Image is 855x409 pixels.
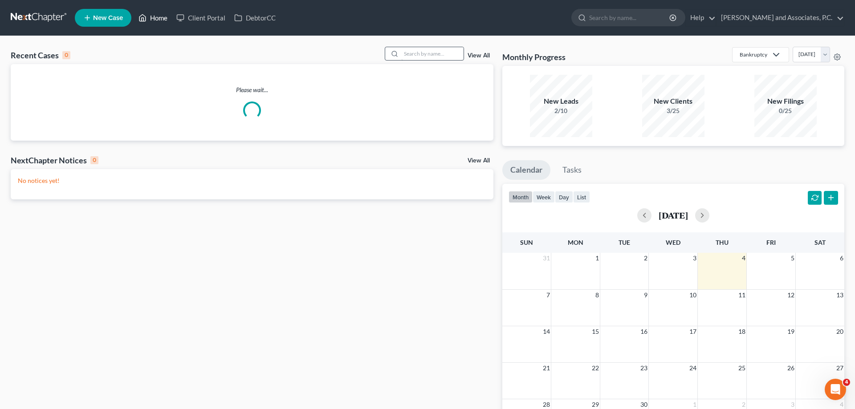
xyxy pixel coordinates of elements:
div: Bankruptcy [740,51,767,58]
span: Thu [716,239,729,246]
a: Calendar [502,160,550,180]
div: 2/10 [530,106,592,115]
span: Sun [520,239,533,246]
span: 22 [591,363,600,373]
span: 15 [591,326,600,337]
a: View All [468,53,490,59]
span: 9 [643,290,648,300]
span: 14 [542,326,551,337]
span: 20 [835,326,844,337]
button: day [555,191,573,203]
span: 11 [737,290,746,300]
span: 25 [737,363,746,373]
div: New Clients [642,96,704,106]
input: Search by name... [401,47,464,60]
a: [PERSON_NAME] and Associates, P.C. [717,10,844,26]
span: 6 [839,253,844,263]
span: 18 [737,326,746,337]
h3: Monthly Progress [502,52,566,62]
button: month [509,191,533,203]
span: Sat [814,239,826,246]
a: Tasks [554,160,590,180]
span: 4 [843,379,850,386]
h2: [DATE] [659,211,688,220]
button: week [533,191,555,203]
a: Client Portal [172,10,230,26]
span: 2 [643,253,648,263]
span: 27 [835,363,844,373]
span: 3 [692,253,697,263]
span: New Case [93,15,123,21]
span: 24 [688,363,697,373]
span: 10 [688,290,697,300]
span: 8 [594,290,600,300]
span: 4 [741,253,746,263]
span: 7 [546,290,551,300]
span: 31 [542,253,551,263]
span: Wed [666,239,680,246]
iframe: Intercom live chat [825,379,846,400]
span: 17 [688,326,697,337]
span: 5 [790,253,795,263]
div: New Filings [754,96,817,106]
span: 19 [786,326,795,337]
a: DebtorCC [230,10,280,26]
p: No notices yet! [18,176,486,185]
span: 23 [639,363,648,373]
a: Help [686,10,716,26]
span: 26 [786,363,795,373]
button: list [573,191,590,203]
span: 12 [786,290,795,300]
span: Mon [568,239,583,246]
span: 16 [639,326,648,337]
div: 0 [90,156,98,164]
p: Please wait... [11,85,493,94]
div: 3/25 [642,106,704,115]
a: View All [468,158,490,164]
a: Home [134,10,172,26]
span: 1 [594,253,600,263]
span: Tue [619,239,630,246]
div: Recent Cases [11,50,70,61]
span: 21 [542,363,551,373]
span: 13 [835,290,844,300]
input: Search by name... [589,9,671,26]
div: NextChapter Notices [11,155,98,166]
div: 0 [62,51,70,59]
span: Fri [766,239,776,246]
div: New Leads [530,96,592,106]
div: 0/25 [754,106,817,115]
